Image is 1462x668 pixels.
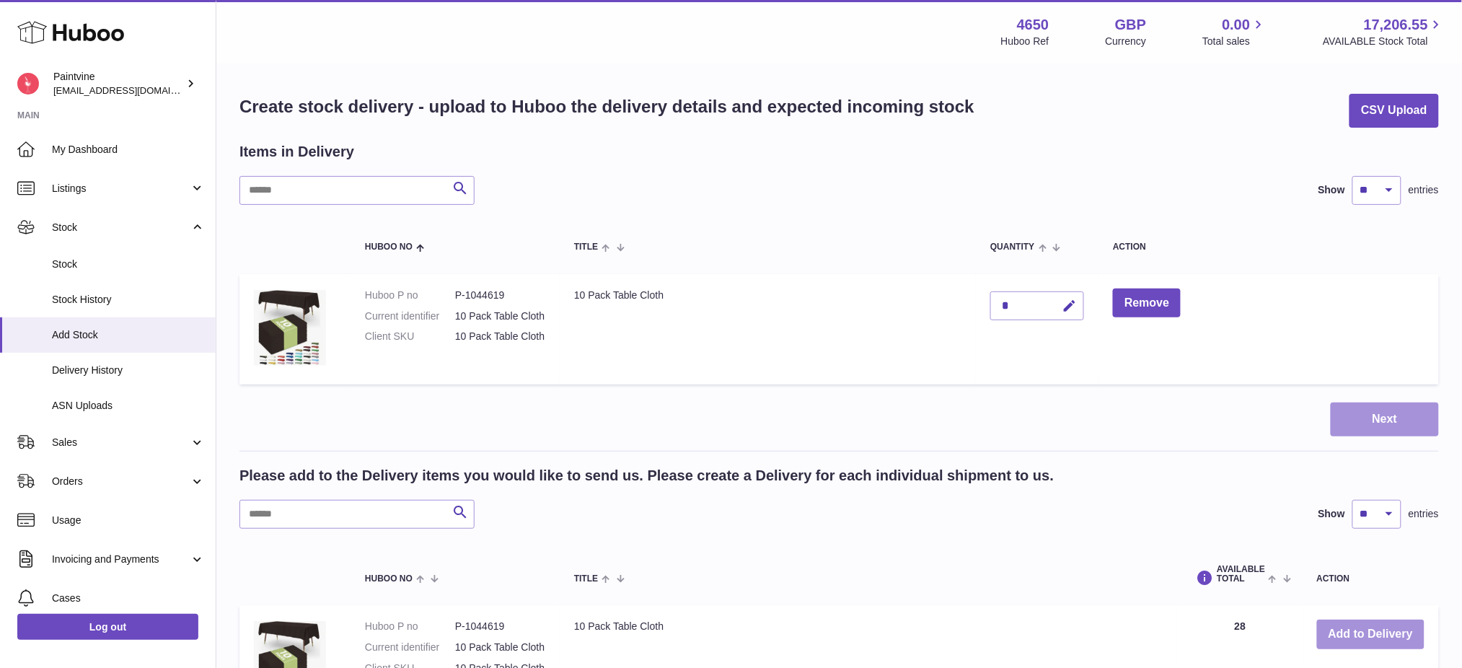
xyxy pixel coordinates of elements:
div: Action [1317,574,1424,584]
h1: Create stock delivery - upload to Huboo the delivery details and expected incoming stock [239,95,974,118]
dt: Huboo P no [365,620,455,633]
span: 17,206.55 [1364,15,1428,35]
h2: Please add to the Delivery items you would like to send us. Please create a Delivery for each ind... [239,466,1054,485]
dt: Client SKU [365,330,455,343]
span: Cases [52,592,205,605]
span: Huboo no [365,242,413,252]
span: AVAILABLE Stock Total [1323,35,1445,48]
span: My Dashboard [52,143,205,157]
dt: Current identifier [365,641,455,654]
button: Add to Delivery [1317,620,1424,649]
span: Stock History [52,293,205,307]
button: CSV Upload [1349,94,1439,128]
span: Stock [52,258,205,271]
dd: 10 Pack Table Cloth [455,641,545,654]
dd: 10 Pack Table Cloth [455,330,545,343]
td: 10 Pack Table Cloth [560,274,976,384]
span: Total sales [1202,35,1267,48]
span: Title [574,242,598,252]
span: Invoicing and Payments [52,553,190,566]
span: Delivery History [52,364,205,377]
span: Orders [52,475,190,488]
span: Add Stock [52,328,205,342]
span: Listings [52,182,190,195]
span: Title [574,574,598,584]
span: Sales [52,436,190,449]
dd: P-1044619 [455,620,545,633]
dd: P-1044619 [455,289,545,302]
h2: Items in Delivery [239,142,354,162]
span: entries [1409,507,1439,521]
dt: Huboo P no [365,289,455,302]
span: Stock [52,221,190,234]
div: Huboo Ref [1001,35,1049,48]
dd: 10 Pack Table Cloth [455,309,545,323]
span: Usage [52,514,205,527]
strong: 4650 [1017,15,1049,35]
a: Log out [17,614,198,640]
div: Currency [1106,35,1147,48]
a: 17,206.55 AVAILABLE Stock Total [1323,15,1445,48]
span: Quantity [990,242,1034,252]
div: Paintvine [53,70,183,97]
img: internalAdmin-4650@internal.huboo.com [17,73,39,95]
span: AVAILABLE Total [1217,565,1265,584]
strong: GBP [1115,15,1146,35]
button: Next [1331,403,1439,436]
span: [EMAIL_ADDRESS][DOMAIN_NAME] [53,84,212,96]
dt: Current identifier [365,309,455,323]
label: Show [1318,183,1345,197]
button: Remove [1113,289,1181,318]
img: 10 Pack Table Cloth [254,289,326,366]
span: entries [1409,183,1439,197]
label: Show [1318,507,1345,521]
span: 0.00 [1223,15,1251,35]
a: 0.00 Total sales [1202,15,1267,48]
span: ASN Uploads [52,399,205,413]
span: Huboo no [365,574,413,584]
div: Action [1113,242,1424,252]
